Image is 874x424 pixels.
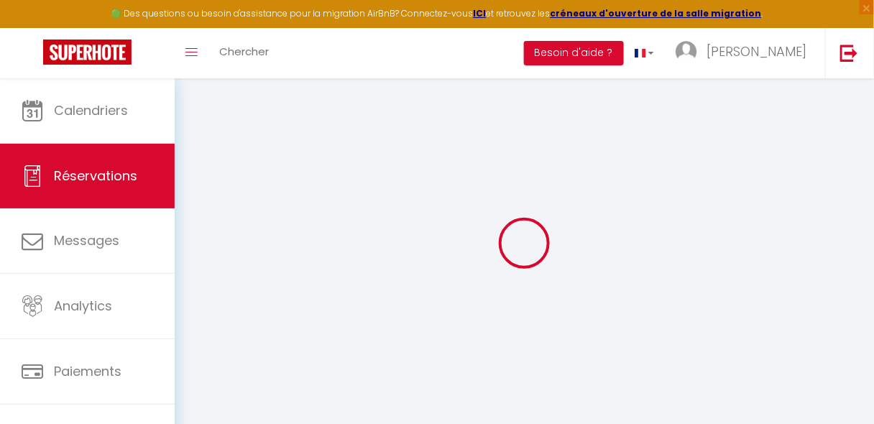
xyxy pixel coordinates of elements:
[54,101,128,119] span: Calendriers
[474,7,487,19] a: ICI
[54,362,121,380] span: Paiements
[43,40,132,65] img: Super Booking
[665,28,825,78] a: ... [PERSON_NAME]
[11,6,55,49] button: Ouvrir le widget de chat LiveChat
[707,42,807,60] span: [PERSON_NAME]
[219,44,269,59] span: Chercher
[54,231,119,249] span: Messages
[54,167,137,185] span: Réservations
[840,44,858,62] img: logout
[524,41,624,65] button: Besoin d'aide ?
[676,41,697,63] img: ...
[551,7,762,19] a: créneaux d'ouverture de la salle migration
[208,28,280,78] a: Chercher
[54,297,112,315] span: Analytics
